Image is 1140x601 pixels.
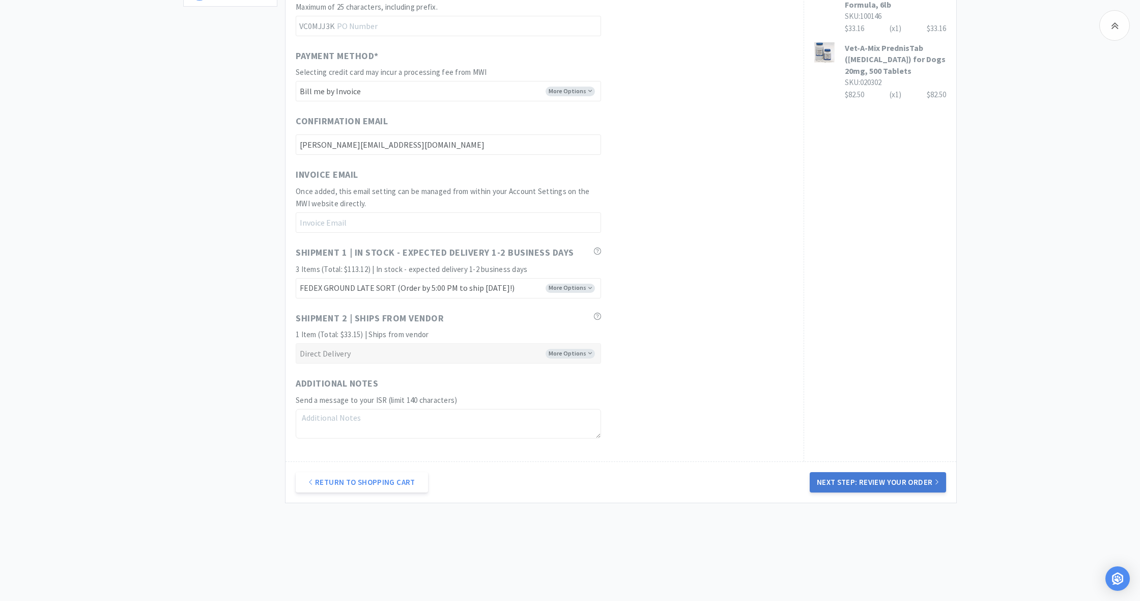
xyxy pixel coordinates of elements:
h3: Vet-A-Mix PrednisTab ([MEDICAL_DATA]) for Dogs 20mg, 500 Tablets [845,42,946,76]
button: Next Step: Review Your Order [810,472,946,493]
input: PO Number [296,16,601,36]
span: SKU: 020302 [845,77,881,87]
span: Once added, this email setting can be managed from within your Account Settings on the MWI websit... [296,186,590,208]
div: $33.16 [927,22,946,35]
img: a8f532a7b9954ef2aaf12695c7af3e51_18132.png [814,42,835,63]
span: Confirmation Email [296,114,388,129]
span: Additional Notes [296,376,378,391]
span: Shipment 2 | Ships from vendor [296,311,444,326]
span: Send a message to your ISR (limit 140 characters) [296,395,457,405]
div: (x 1 ) [890,89,901,101]
div: $82.50 [845,89,946,101]
span: Invoice Email [296,168,358,182]
span: 1 Item (Total: $33.15) | Ships from vendor [296,330,429,339]
div: (x 1 ) [890,22,901,35]
span: VC0MJJ3K [296,16,337,36]
div: $33.16 [845,22,946,35]
div: Open Intercom Messenger [1105,566,1130,591]
a: Return to Shopping Cart [296,472,428,493]
input: Confirmation Email [296,134,601,155]
span: SKU: 100146 [845,11,881,21]
input: Invoice Email [296,212,601,233]
span: Maximum of 25 characters, including prefix. [296,2,438,12]
span: Selecting credit card may incur a processing fee from MWI [296,67,487,77]
div: $82.50 [927,89,946,101]
span: Shipment 1 | In stock - expected delivery 1-2 business days [296,245,574,260]
span: 3 Items (Total: $113.12) | In stock - expected delivery 1-2 business days [296,264,527,274]
span: Payment Method * [296,49,379,64]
